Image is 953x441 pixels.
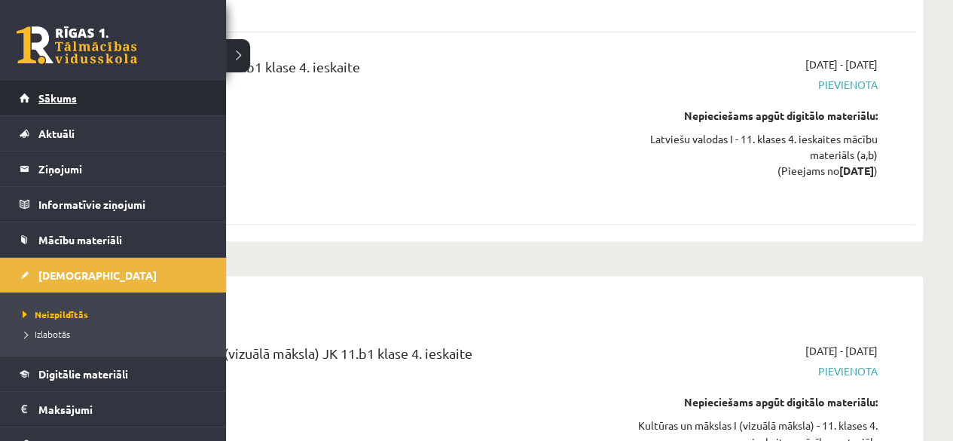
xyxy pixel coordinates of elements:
[20,187,207,222] a: Informatīvie ziņojumi
[38,233,122,247] span: Mācību materiāli
[38,268,157,282] span: [DEMOGRAPHIC_DATA]
[805,57,878,72] span: [DATE] - [DATE]
[20,116,207,151] a: Aktuāli
[38,187,207,222] legend: Informatīvie ziņojumi
[19,327,211,341] a: Izlabotās
[38,367,128,381] span: Digitālie materiāli
[20,258,207,292] a: [DEMOGRAPHIC_DATA]
[113,343,615,371] div: Kultūra un māksla (vizuālā māksla) JK 11.b1 klase 4. ieskaite
[38,152,207,186] legend: Ziņojumi
[17,26,137,64] a: Rīgas 1. Tālmācības vidusskola
[638,77,878,93] span: Pievienota
[38,127,75,140] span: Aktuāli
[20,357,207,391] a: Digitālie materiāli
[38,91,77,105] span: Sākums
[638,394,878,410] div: Nepieciešams apgūt digitālo materiālu:
[20,81,207,115] a: Sākums
[805,343,878,359] span: [DATE] - [DATE]
[638,363,878,379] span: Pievienota
[19,308,88,320] span: Neizpildītās
[839,164,874,177] strong: [DATE]
[638,108,878,124] div: Nepieciešams apgūt digitālo materiālu:
[38,392,207,427] legend: Maksājumi
[20,392,207,427] a: Maksājumi
[638,131,878,179] div: Latviešu valodas I - 11. klases 4. ieskaites mācību materiāls (a,b) (Pieejams no )
[113,57,615,84] div: Latviešu valoda JK 11.b1 klase 4. ieskaite
[20,222,207,257] a: Mācību materiāli
[19,308,211,321] a: Neizpildītās
[20,152,207,186] a: Ziņojumi
[19,328,70,340] span: Izlabotās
